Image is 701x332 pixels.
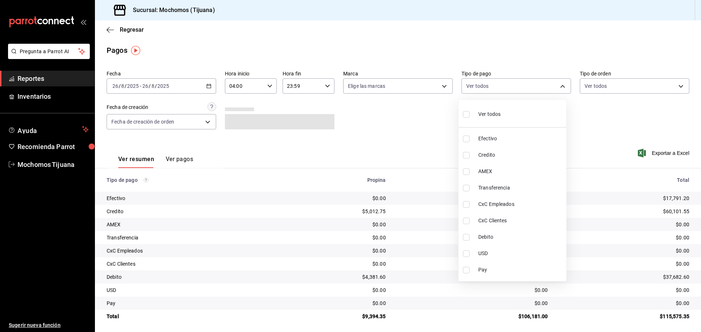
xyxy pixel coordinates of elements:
[478,151,563,159] span: Credito
[478,200,563,208] span: CxC Empleados
[478,168,563,175] span: AMEX
[478,184,563,192] span: Transferencia
[478,233,563,241] span: Debito
[478,266,563,274] span: Pay
[478,135,563,142] span: Efectivo
[478,250,563,257] span: USD
[478,110,501,118] span: Ver todos
[478,217,563,224] span: CxC Clientes
[131,46,140,55] img: Tooltip marker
